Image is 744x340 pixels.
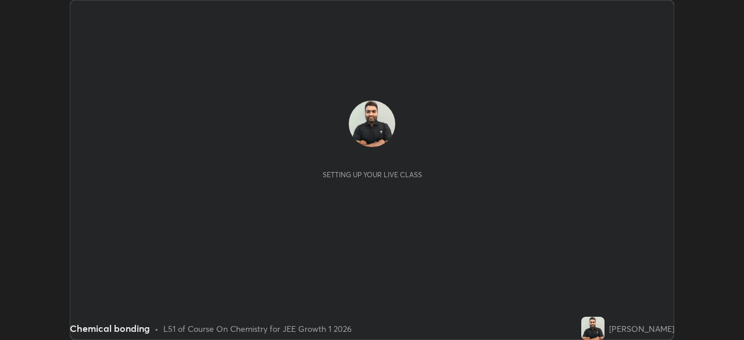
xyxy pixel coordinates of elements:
[349,101,395,147] img: 432471919f7b420eaefc30f9293a7fbe.jpg
[155,323,159,335] div: •
[70,321,150,335] div: Chemical bonding
[323,170,422,179] div: Setting up your live class
[581,317,604,340] img: 432471919f7b420eaefc30f9293a7fbe.jpg
[163,323,352,335] div: L51 of Course On Chemistry for JEE Growth 1 2026
[609,323,674,335] div: [PERSON_NAME]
